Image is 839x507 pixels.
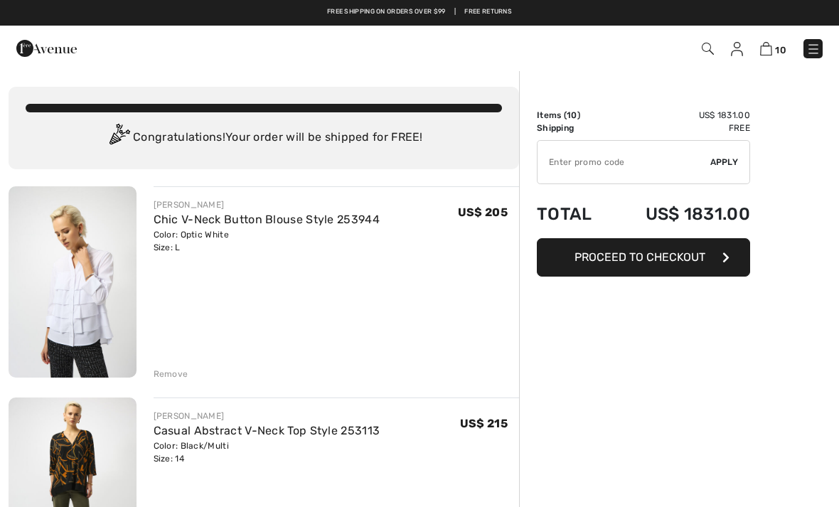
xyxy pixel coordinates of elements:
[760,42,772,55] img: Shopping Bag
[327,7,446,17] a: Free shipping on orders over $99
[16,41,77,54] a: 1ère Avenue
[26,124,502,152] div: Congratulations! Your order will be shipped for FREE!
[610,190,750,238] td: US$ 1831.00
[458,206,508,219] span: US$ 205
[154,198,380,211] div: [PERSON_NAME]
[610,122,750,134] td: Free
[460,417,508,430] span: US$ 215
[105,124,133,152] img: Congratulation2.svg
[775,45,786,55] span: 10
[154,424,380,437] a: Casual Abstract V-Neck Top Style 253113
[538,141,710,183] input: Promo code
[154,439,380,465] div: Color: Black/Multi Size: 14
[454,7,456,17] span: |
[537,190,610,238] td: Total
[154,368,188,380] div: Remove
[575,250,705,264] span: Proceed to Checkout
[464,7,512,17] a: Free Returns
[16,34,77,63] img: 1ère Avenue
[760,40,786,57] a: 10
[731,42,743,56] img: My Info
[9,186,137,378] img: Chic V-Neck Button Blouse Style 253944
[537,122,610,134] td: Shipping
[537,109,610,122] td: Items ( )
[710,156,739,169] span: Apply
[610,109,750,122] td: US$ 1831.00
[154,213,380,226] a: Chic V-Neck Button Blouse Style 253944
[154,410,380,422] div: [PERSON_NAME]
[154,228,380,254] div: Color: Optic White Size: L
[702,43,714,55] img: Search
[537,238,750,277] button: Proceed to Checkout
[567,110,577,120] span: 10
[806,42,821,56] img: Menu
